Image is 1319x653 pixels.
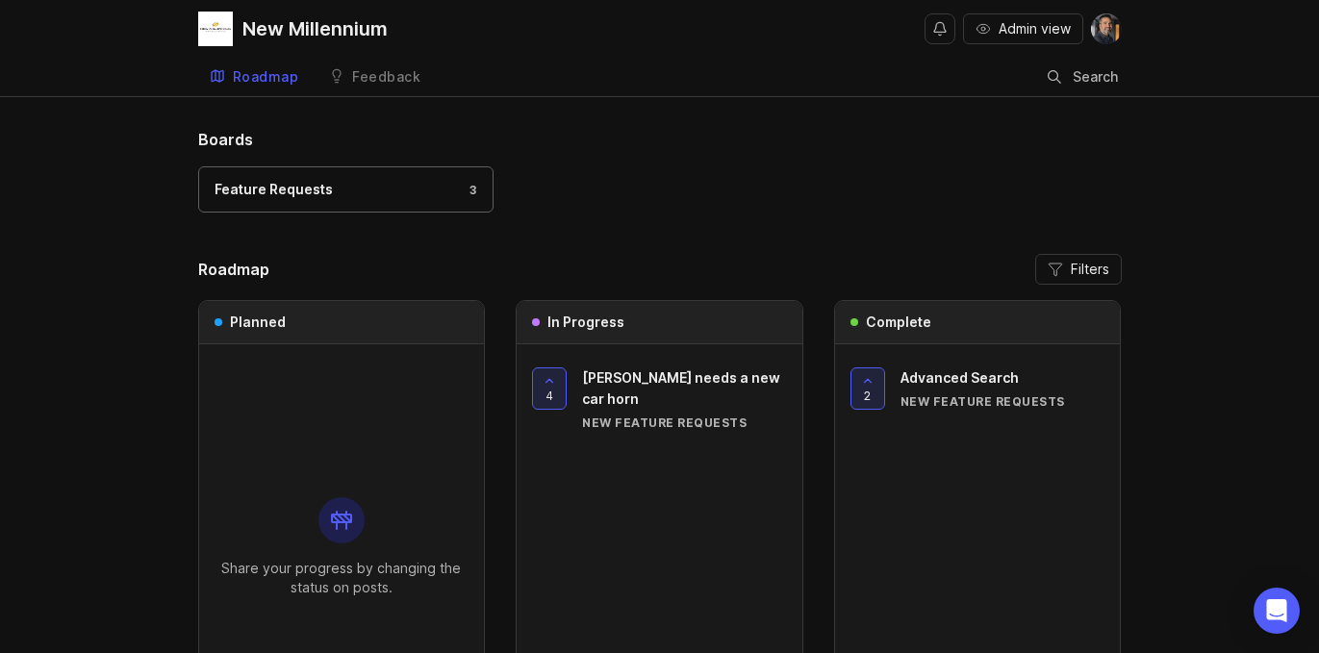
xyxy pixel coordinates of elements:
span: 4 [545,388,553,404]
button: Notifications [925,13,955,44]
a: Roadmap [198,58,311,97]
p: Share your progress by changing the status on posts. [215,559,469,597]
div: New Millennium [242,19,388,38]
div: Feedback [352,70,420,84]
div: Roadmap [233,70,299,84]
span: Filters [1071,260,1109,279]
span: 2 [864,388,871,404]
h3: Complete [866,313,931,332]
h2: Roadmap [198,258,269,281]
img: New Millennium logo [198,12,233,46]
div: Open Intercom Messenger [1254,588,1300,634]
span: [PERSON_NAME] needs a new car horn [582,369,780,407]
button: Filters [1035,254,1122,285]
a: Feedback [317,58,432,97]
div: New Feature Requests [900,393,1105,410]
span: Admin view [999,19,1071,38]
h1: Boards [198,128,1122,151]
a: Advanced SearchNew Feature Requests [900,367,1105,410]
div: New Feature Requests [582,414,787,431]
button: 2 [850,367,885,410]
img: Dave Hoffman [1091,13,1122,44]
a: Feature Requests3 [198,166,494,213]
div: 3 [460,182,477,198]
a: [PERSON_NAME] needs a new car hornNew Feature Requests [582,367,787,431]
button: 4 [532,367,567,410]
span: Advanced Search [900,369,1019,386]
button: Admin view [963,13,1083,44]
h3: Planned [230,313,286,332]
div: Feature Requests [215,179,333,200]
h3: In Progress [547,313,624,332]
